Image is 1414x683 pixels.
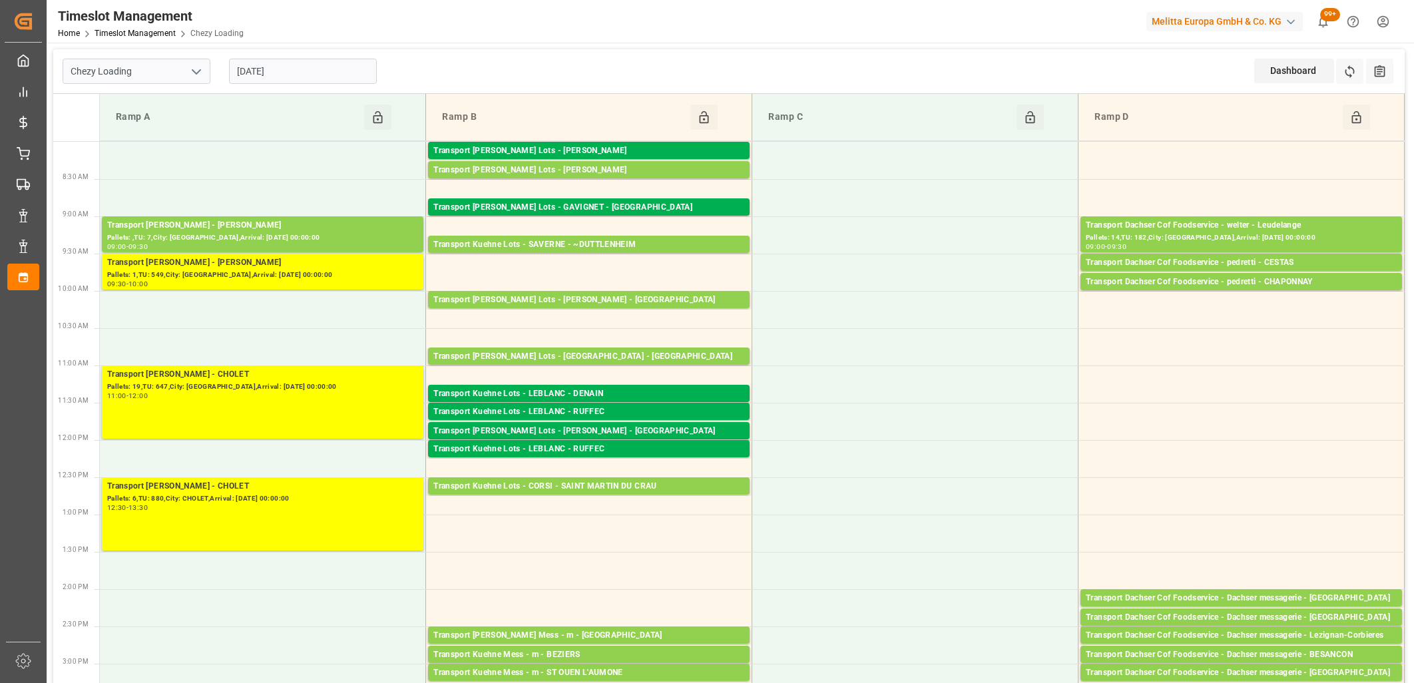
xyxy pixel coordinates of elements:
div: Pallets: 4,TU: 198,City: [GEOGRAPHIC_DATA],Arrival: [DATE] 00:00:00 [433,363,744,375]
div: Transport Kuehne Lots - LEBLANC - RUFFEC [433,405,744,419]
div: 11:00 [107,393,126,399]
div: Ramp A [111,105,364,130]
div: Transport Dachser Cof Foodservice - Dachser messagerie - Lezignan-Corbieres [1086,629,1397,642]
span: 11:00 AM [58,359,89,367]
div: Dashboard [1254,59,1334,83]
div: 09:00 [1086,244,1105,250]
div: Pallets: ,TU: 116,City: [GEOGRAPHIC_DATA],Arrival: [DATE] 00:00:00 [433,401,744,412]
span: 1:00 PM [63,509,89,516]
div: Transport Kuehne Lots - LEBLANC - DENAIN [433,387,744,401]
div: Transport [PERSON_NAME] Mess - m - [GEOGRAPHIC_DATA] [433,629,744,642]
div: Pallets: 4,TU: 489,City: RUFFEC,Arrival: [DATE] 00:00:00 [433,419,744,430]
div: Transport [PERSON_NAME] - [PERSON_NAME] [107,256,418,270]
div: Pallets: ,TU: 848,City: [GEOGRAPHIC_DATA][PERSON_NAME],Arrival: [DATE] 00:00:00 [433,493,744,505]
div: Pallets: 2,TU: 5,City: Lezignan-[GEOGRAPHIC_DATA],Arrival: [DATE] 00:00:00 [1086,642,1397,654]
span: 12:00 PM [58,434,89,441]
span: 2:30 PM [63,620,89,628]
div: 12:30 [107,505,126,511]
button: Help Center [1338,7,1368,37]
div: Ramp C [763,105,1017,130]
span: 10:30 AM [58,322,89,330]
div: 09:30 [1107,244,1126,250]
div: Transport Dachser Cof Foodservice - welter - Leudelange [1086,219,1397,232]
div: 09:30 [128,244,148,250]
div: 10:00 [128,281,148,287]
div: - [126,281,128,287]
div: Transport Kuehne Lots - CORSI - SAINT MARTIN DU CRAU [433,480,744,493]
span: 9:30 AM [63,248,89,255]
div: Transport [PERSON_NAME] Lots - [GEOGRAPHIC_DATA] - [GEOGRAPHIC_DATA] [433,350,744,363]
div: - [126,393,128,399]
div: Pallets: 14,TU: 182,City: [GEOGRAPHIC_DATA],Arrival: [DATE] 00:00:00 [1086,232,1397,244]
div: Transport Kuehne Mess - m - BEZIERS [433,648,744,662]
div: Transport Kuehne Lots - SAVERNE - ~DUTTLENHEIM [433,238,744,252]
div: Melitta Europa GmbH & Co. KG [1146,12,1303,31]
div: Transport [PERSON_NAME] Lots - [PERSON_NAME] - [GEOGRAPHIC_DATA] [433,425,744,438]
div: Transport Dachser Cof Foodservice - Dachser messagerie - [GEOGRAPHIC_DATA] [1086,611,1397,624]
span: 1:30 PM [63,546,89,553]
div: Pallets: 1,TU: 70,City: ~[GEOGRAPHIC_DATA],Arrival: [DATE] 00:00:00 [433,252,744,263]
span: 10:00 AM [58,285,89,292]
div: - [126,244,128,250]
div: Transport Dachser Cof Foodservice - Dachser messagerie - BESANCON [1086,648,1397,662]
div: Pallets: ,TU: 7,City: [GEOGRAPHIC_DATA],Arrival: [DATE] 00:00:00 [107,232,418,244]
div: Transport [PERSON_NAME] Lots - [PERSON_NAME] - [GEOGRAPHIC_DATA] [433,294,744,307]
div: Transport Kuehne Lots - LEBLANC - RUFFEC [433,443,744,456]
div: Pallets: 5,TU: ,City: [GEOGRAPHIC_DATA],Arrival: [DATE] 00:00:00 [1086,289,1397,300]
input: DD-MM-YYYY [229,59,377,84]
div: Pallets: ,TU: 21,City: [GEOGRAPHIC_DATA],Arrival: [DATE] 00:00:00 [433,642,744,654]
div: Transport [PERSON_NAME] - [PERSON_NAME] [107,219,418,232]
div: Ramp D [1089,105,1343,130]
div: Pallets: ,TU: 80,City: [GEOGRAPHIC_DATA],Arrival: [DATE] 00:00:00 [433,662,744,673]
div: Pallets: 1,TU: 549,City: [GEOGRAPHIC_DATA],Arrival: [DATE] 00:00:00 [107,270,418,281]
div: Transport Dachser Cof Foodservice - Dachser messagerie - [GEOGRAPHIC_DATA] [1086,592,1397,605]
div: 09:00 [107,244,126,250]
div: Timeslot Management [58,6,244,26]
input: Type to search/select [63,59,210,84]
div: Transport Dachser Cof Foodservice - Dachser messagerie - [GEOGRAPHIC_DATA] [1086,666,1397,680]
div: Ramp B [437,105,690,130]
span: 99+ [1320,8,1340,21]
div: Pallets: 1,TU: 233,City: [GEOGRAPHIC_DATA],Arrival: [DATE] 00:00:00 [433,307,744,318]
span: 9:00 AM [63,210,89,218]
button: open menu [186,61,206,82]
div: Pallets: ,TU: 95,City: RUFFEC,Arrival: [DATE] 00:00:00 [433,456,744,467]
div: 13:30 [128,505,148,511]
div: Pallets: 33,TU: 320,City: CARQUEFOU,Arrival: [DATE] 00:00:00 [433,158,744,169]
div: Transport Dachser Cof Foodservice - pedretti - CESTAS [1086,256,1397,270]
div: Transport [PERSON_NAME] Lots - [PERSON_NAME] [433,164,744,177]
a: Home [58,29,80,38]
div: - [1105,244,1107,250]
button: Melitta Europa GmbH & Co. KG [1146,9,1308,34]
div: Transport [PERSON_NAME] Lots - [PERSON_NAME] [433,144,744,158]
div: Pallets: ,TU: 401,City: [GEOGRAPHIC_DATA],Arrival: [DATE] 00:00:00 [433,438,744,449]
span: 12:30 PM [58,471,89,479]
div: Pallets: 1,TU: 45,City: [GEOGRAPHIC_DATA],Arrival: [DATE] 00:00:00 [1086,605,1397,616]
div: Pallets: 8,TU: 1233,City: CARQUEFOU,Arrival: [DATE] 00:00:00 [433,177,744,188]
div: Pallets: 13,TU: 708,City: [GEOGRAPHIC_DATA],Arrival: [DATE] 00:00:00 [433,214,744,226]
div: Transport Kuehne Mess - m - ST OUEN L'AUMONE [433,666,744,680]
span: 2:00 PM [63,583,89,590]
div: - [126,505,128,511]
div: Transport [PERSON_NAME] Lots - GAVIGNET - [GEOGRAPHIC_DATA] [433,201,744,214]
span: 3:00 PM [63,658,89,665]
a: Timeslot Management [95,29,176,38]
div: Pallets: 6,TU: 880,City: CHOLET,Arrival: [DATE] 00:00:00 [107,493,418,505]
button: show 100 new notifications [1308,7,1338,37]
div: Pallets: 19,TU: 647,City: [GEOGRAPHIC_DATA],Arrival: [DATE] 00:00:00 [107,381,418,393]
div: Transport [PERSON_NAME] - CHOLET [107,480,418,493]
div: Transport Dachser Cof Foodservice - pedretti - CHAPONNAY [1086,276,1397,289]
span: 8:30 AM [63,173,89,180]
div: 09:30 [107,281,126,287]
div: Transport [PERSON_NAME] - CHOLET [107,368,418,381]
span: 11:30 AM [58,397,89,404]
div: Pallets: ,TU: 63,City: [GEOGRAPHIC_DATA],Arrival: [DATE] 00:00:00 [1086,624,1397,636]
div: 12:00 [128,393,148,399]
div: Pallets: 1,TU: 70,City: [GEOGRAPHIC_DATA],Arrival: [DATE] 00:00:00 [1086,662,1397,673]
div: Pallets: 3,TU: 48,City: CESTAS,Arrival: [DATE] 00:00:00 [1086,270,1397,281]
